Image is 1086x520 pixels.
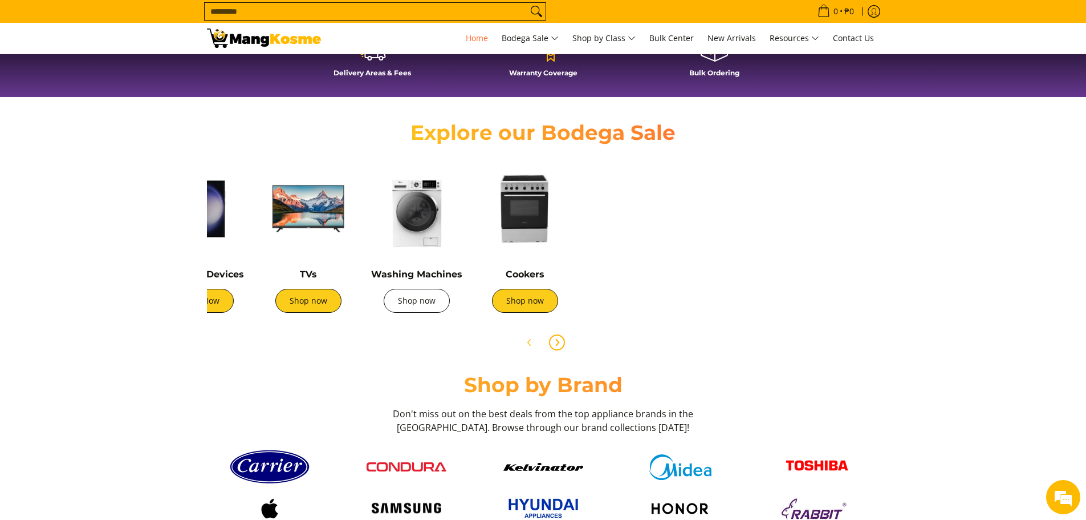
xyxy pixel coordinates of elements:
img: Logo samsung wordmark [367,498,446,519]
a: Resources [764,23,825,54]
img: Condura logo red [367,462,446,471]
a: Midea logo 405e5d5e af7e 429b b899 c48f4df307b6 [617,454,743,480]
span: • [814,5,857,18]
a: Toshiba logo [754,452,880,483]
span: Home [466,33,488,43]
span: Resources [770,31,819,46]
a: Home [460,23,494,54]
img: Toshiba logo [777,452,857,483]
span: Contact Us [833,33,874,43]
div: Leave a message [59,64,192,79]
a: Shop now [384,289,450,313]
span: We are offline. Please leave us a message. [24,144,199,259]
nav: Main Menu [332,23,880,54]
a: Logo samsung wordmark [344,498,469,519]
h4: Warranty Coverage [463,68,623,77]
h4: Bulk Ordering [634,68,794,77]
span: ₱0 [843,7,856,15]
a: Warranty Coverage [463,33,623,86]
h3: Don't miss out on the best deals from the top appliance brands in the [GEOGRAPHIC_DATA]. Browse t... [389,407,697,434]
a: Condura logo red [344,462,469,471]
a: Shop by Class [567,23,641,54]
a: TVs [300,269,317,280]
span: Bodega Sale [502,31,559,46]
em: Submit [167,352,207,367]
textarea: Type your message and click 'Submit' [6,312,217,352]
img: Carrier logo 1 98356 9b90b2e1 0bd1 49ad 9aa2 9ddb2e94a36b [230,446,310,488]
h2: Explore our Bodega Sale [378,120,709,146]
img: TVs [260,160,357,257]
a: Shop now [492,289,558,313]
img: Washing Machines [368,160,465,257]
span: Shop by Class [572,31,636,46]
a: Cookers [506,269,544,280]
button: Previous [517,330,542,355]
button: Next [544,330,570,355]
a: New Arrivals [702,23,762,54]
button: Search [527,3,546,20]
img: Midea logo 405e5d5e af7e 429b b899 c48f4df307b6 [640,454,720,480]
img: Mang Kosme: Your Home Appliances Warehouse Sale Partner! [207,29,321,48]
span: 0 [832,7,840,15]
a: Carrier logo 1 98356 9b90b2e1 0bd1 49ad 9aa2 9ddb2e94a36b [207,446,332,488]
a: Contact Us [827,23,880,54]
img: Kelvinator button 9a26f67e caed 448c 806d e01e406ddbdc [503,463,583,471]
span: Bulk Center [649,33,694,43]
h4: Delivery Areas & Fees [292,68,452,77]
a: Bodega Sale [496,23,564,54]
a: Washing Machines [371,269,462,280]
a: Shop now [275,289,341,313]
h2: Shop by Brand [207,372,880,398]
a: Bulk Ordering [634,33,794,86]
a: Kelvinator button 9a26f67e caed 448c 806d e01e406ddbdc [481,463,606,471]
a: Delivery Areas & Fees [292,33,452,86]
a: Bulk Center [644,23,699,54]
span: New Arrivals [707,33,756,43]
img: Cookers [477,160,573,257]
div: Minimize live chat window [187,6,214,33]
